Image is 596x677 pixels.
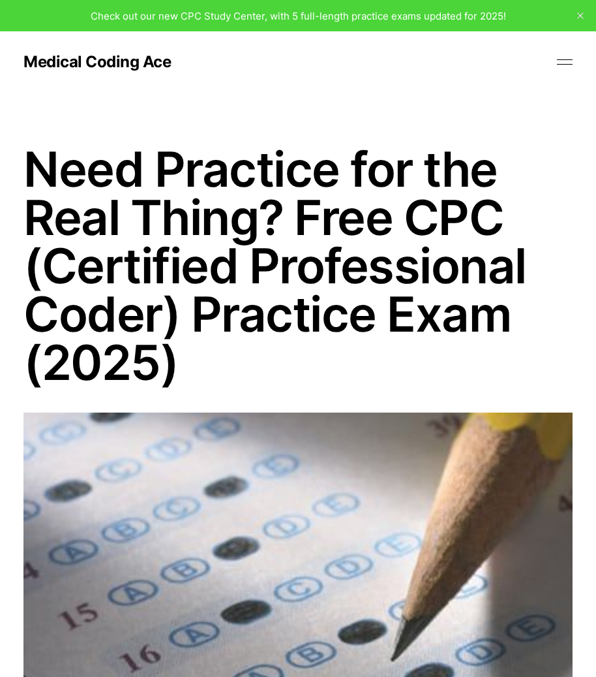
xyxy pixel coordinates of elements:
[23,145,573,386] h1: Need Practice for the Real Thing? Free CPC (Certified Professional Coder) Practice Exam (2025)
[23,54,171,70] a: Medical Coding Ace
[570,5,591,26] button: close
[91,10,506,22] span: Check out our new CPC Study Center, with 5 full-length practice exams updated for 2025!
[383,613,596,677] iframe: portal-trigger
